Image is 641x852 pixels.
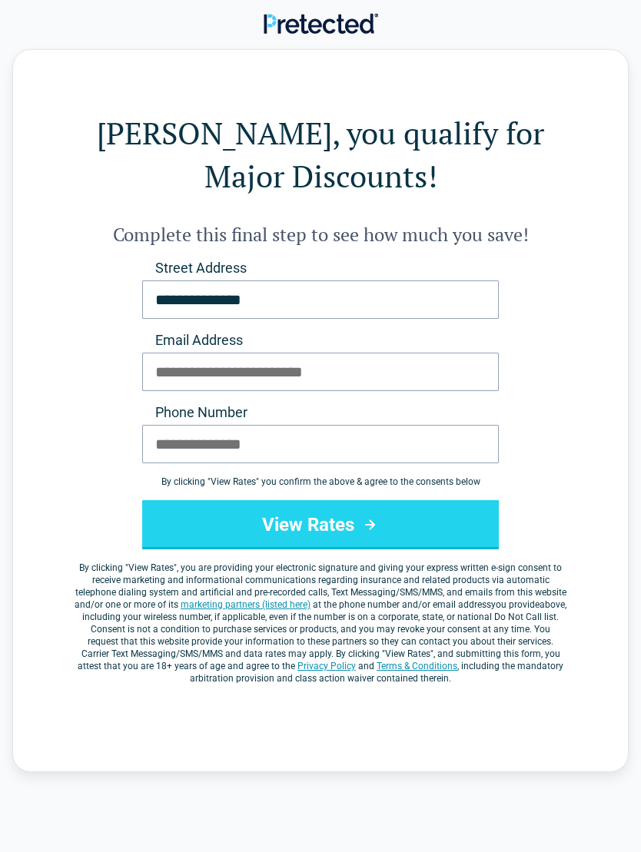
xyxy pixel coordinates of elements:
h1: [PERSON_NAME], you qualify for Major Discounts! [75,111,566,197]
button: View Rates [142,500,499,549]
a: Terms & Conditions [377,661,457,671]
h2: Complete this final step to see how much you save! [75,222,566,247]
label: Street Address [142,259,499,277]
label: Phone Number [142,403,499,422]
label: Email Address [142,331,499,350]
a: Privacy Policy [297,661,356,671]
span: View Rates [128,562,174,573]
div: By clicking " View Rates " you confirm the above & agree to the consents below [142,476,499,488]
label: By clicking " ", you are providing your electronic signature and giving your express written e-si... [75,562,566,685]
a: marketing partners (listed here) [181,599,311,610]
